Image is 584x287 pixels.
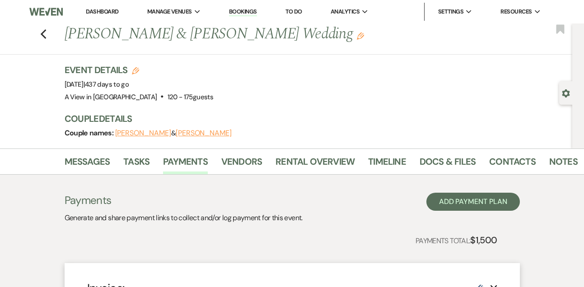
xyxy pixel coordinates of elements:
[420,154,476,174] a: Docs & Files
[176,130,232,137] button: [PERSON_NAME]
[416,233,497,247] p: Payments Total:
[65,112,564,125] h3: Couple Details
[65,154,110,174] a: Messages
[562,88,570,97] button: Open lead details
[470,234,497,246] strong: $1,500
[65,212,303,224] p: Generate and share payment links to collect and/or log payment for this event.
[368,154,406,174] a: Timeline
[221,154,262,174] a: Vendors
[65,23,467,45] h1: [PERSON_NAME] & [PERSON_NAME] Wedding
[29,2,63,21] img: Weven Logo
[86,8,118,15] a: Dashboard
[438,7,464,16] span: Settings
[147,7,192,16] span: Manage Venues
[285,8,302,15] a: To Do
[331,7,360,16] span: Analytics
[163,154,208,174] a: Payments
[65,128,115,138] span: Couple names:
[489,154,536,174] a: Contacts
[65,64,214,76] h3: Event Details
[357,32,364,40] button: Edit
[65,80,129,89] span: [DATE]
[65,193,303,208] h3: Payments
[500,7,532,16] span: Resources
[115,130,171,137] button: [PERSON_NAME]
[229,8,257,16] a: Bookings
[115,129,232,138] span: &
[276,154,355,174] a: Rental Overview
[84,80,129,89] span: |
[123,154,150,174] a: Tasks
[85,80,129,89] span: 437 days to go
[65,93,157,102] span: A View in [GEOGRAPHIC_DATA]
[549,154,578,174] a: Notes
[168,93,213,102] span: 120 - 175 guests
[426,193,520,211] button: Add Payment Plan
